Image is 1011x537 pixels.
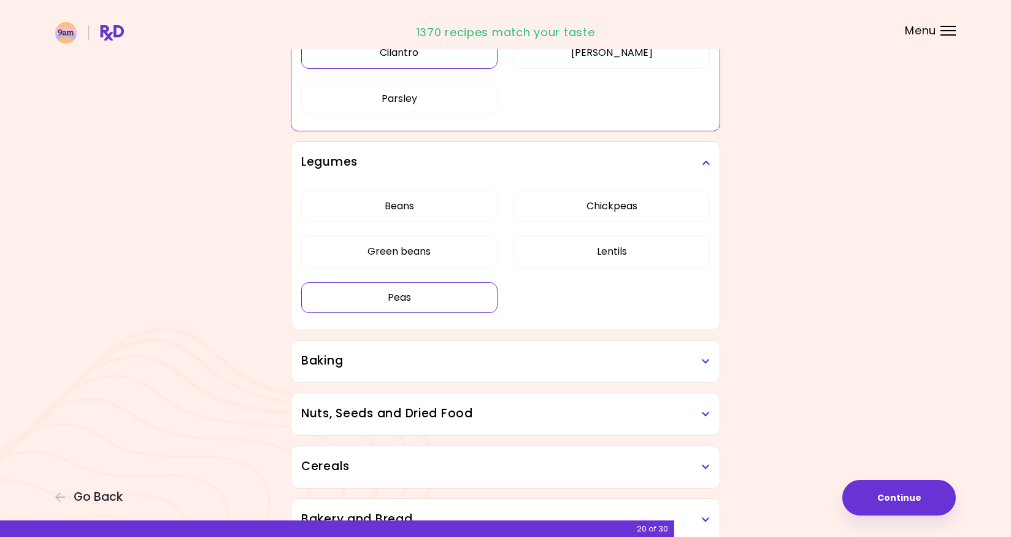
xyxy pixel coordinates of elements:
span: Menu [905,25,936,36]
h3: Bakery and Bread [301,511,710,528]
h3: Nuts, Seeds and Dried Food [301,405,710,423]
button: Go Back [55,490,129,504]
button: Peas [301,282,498,313]
button: Beans [301,191,498,222]
button: Chickpeas [513,191,710,222]
button: [PERSON_NAME] [513,37,710,68]
button: Cilantro [301,37,498,68]
button: Continue [842,480,956,516]
h3: Legumes [301,153,710,171]
img: RxDiet [55,22,124,44]
button: Parsley [301,83,498,114]
button: Lentils [513,236,710,267]
div: 1370 recipes match your taste [417,23,595,42]
h3: Baking [301,352,710,370]
h3: Cereals [301,458,710,476]
button: Green beans [301,236,498,267]
span: Go Back [74,490,123,504]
